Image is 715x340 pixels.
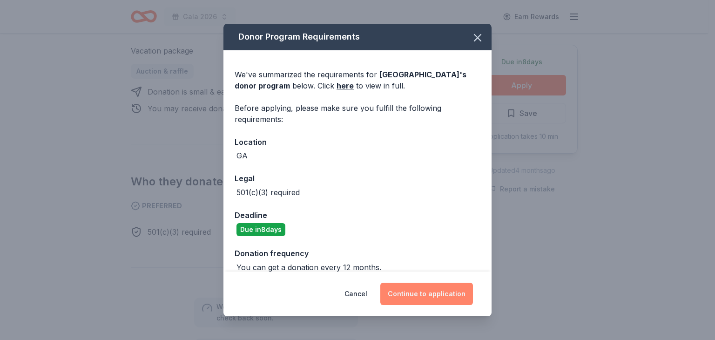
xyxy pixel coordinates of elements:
button: Continue to application [380,283,473,305]
button: Cancel [344,283,367,305]
div: We've summarized the requirements for below. Click to view in full. [235,69,480,91]
div: 501(c)(3) required [236,187,300,198]
div: Donor Program Requirements [223,24,492,50]
div: Location [235,136,480,148]
div: Legal [235,172,480,184]
div: GA [236,150,248,161]
div: You can get a donation every 12 months. [236,262,381,273]
div: Due in 8 days [236,223,285,236]
div: Before applying, please make sure you fulfill the following requirements: [235,102,480,125]
a: here [337,80,354,91]
div: Donation frequency [235,247,480,259]
div: Deadline [235,209,480,221]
